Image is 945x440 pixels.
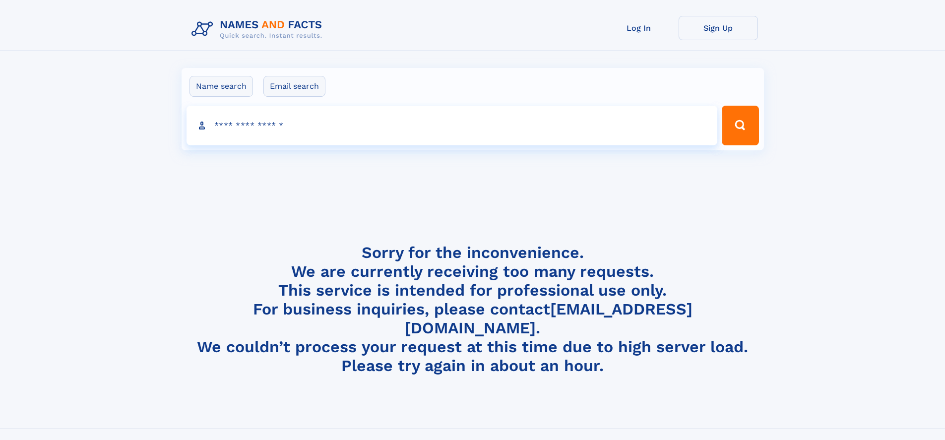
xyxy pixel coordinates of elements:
[188,243,758,376] h4: Sorry for the inconvenience. We are currently receiving too many requests. This service is intend...
[188,16,330,43] img: Logo Names and Facts
[722,106,758,145] button: Search Button
[189,76,253,97] label: Name search
[263,76,325,97] label: Email search
[679,16,758,40] a: Sign Up
[187,106,718,145] input: search input
[599,16,679,40] a: Log In
[405,300,693,337] a: [EMAIL_ADDRESS][DOMAIN_NAME]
